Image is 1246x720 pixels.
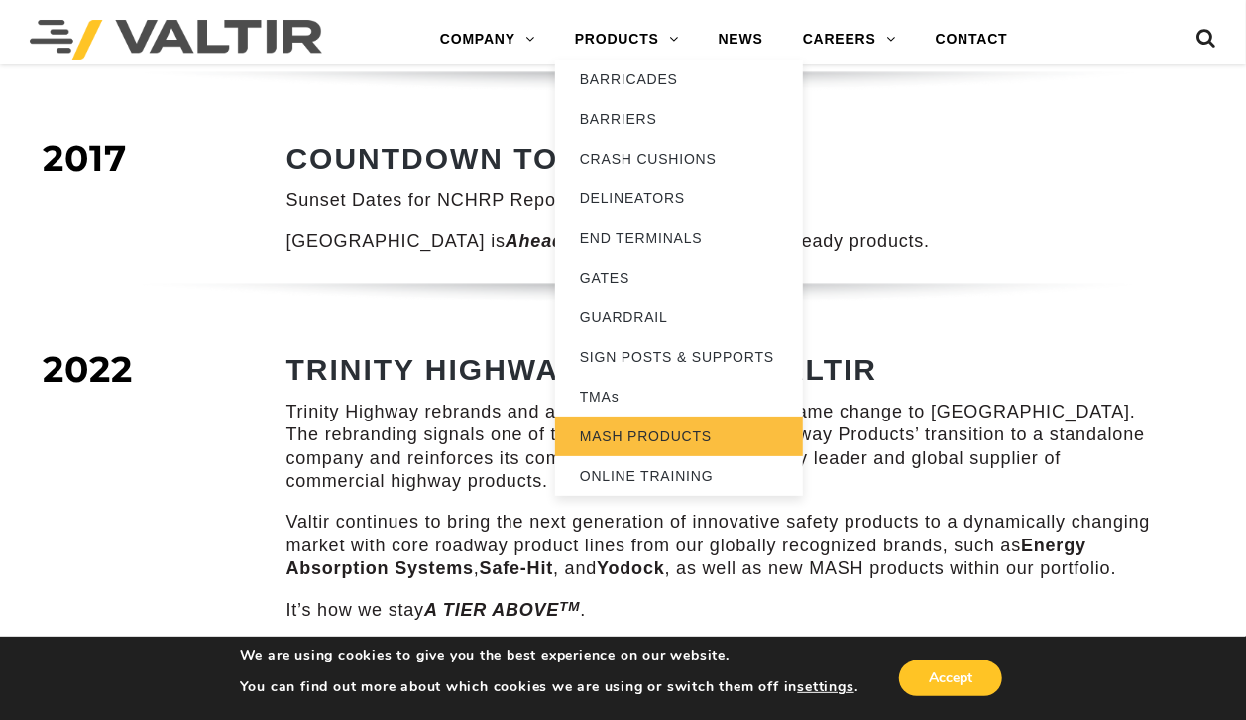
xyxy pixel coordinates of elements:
[44,136,127,180] span: 2017
[286,511,1164,580] p: Valtir continues to bring the next generation of innovative safety products to a dynamically chan...
[555,60,803,99] a: BARRICADES
[506,231,683,251] em: Ahead of the Curve
[286,599,1164,622] p: It’s how we stay .
[555,218,803,258] a: END TERMINALS
[555,139,803,179] a: CRASH CUSHIONS
[240,647,858,664] p: We are using cookies to give you the best experience on our website.
[555,377,803,417] a: TMAs
[286,353,878,386] strong: TRINITY HIGHWAY BECOMES VALTIR
[555,258,803,298] a: GATES
[286,142,665,175] strong: COUNTDOWN TO MASH
[286,401,1164,494] p: Trinity Highway rebrands and announces an exciting new name change to [GEOGRAPHIC_DATA]. The rebr...
[480,558,553,578] strong: Safe-Hit
[555,298,803,337] a: GUARDRAIL
[286,230,1164,253] p: [GEOGRAPHIC_DATA] is with MASH ready products.
[30,20,322,60] img: Valtir
[44,347,133,391] span: 2022
[555,20,699,60] a: PRODUCTS
[559,599,580,614] sup: TM
[555,456,803,496] a: ONLINE TRAINING
[783,20,916,60] a: CAREERS
[555,417,803,456] a: MASH PRODUCTS
[286,189,1164,212] p: Sunset Dates for NCHRP Report 350 to MASH begins.
[597,558,664,578] strong: Yodock
[797,678,853,696] button: settings
[240,678,858,696] p: You can find out more about which cookies we are using or switch them off in .
[424,600,580,620] em: A TIER ABOVE
[555,179,803,218] a: DELINEATORS
[420,20,555,60] a: COMPANY
[699,20,783,60] a: NEWS
[555,337,803,377] a: SIGN POSTS & SUPPORTS
[899,660,1002,696] button: Accept
[916,20,1028,60] a: CONTACT
[555,99,803,139] a: BARRIERS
